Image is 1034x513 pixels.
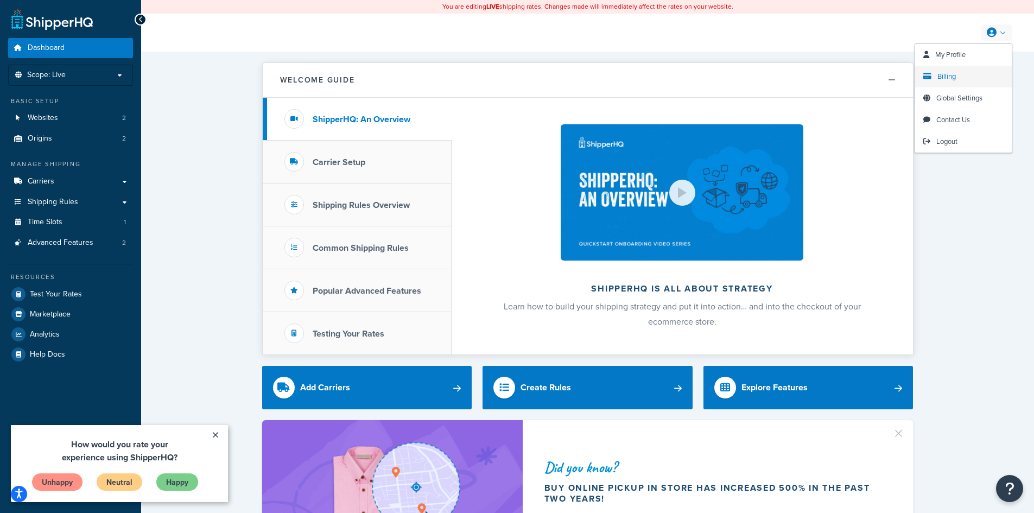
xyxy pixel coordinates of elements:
button: Open Resource Center [996,475,1023,502]
a: Marketplace [8,305,133,324]
a: Test Your Rates [8,284,133,304]
span: Scope: Live [27,71,66,80]
span: Carriers [28,177,54,186]
div: Buy online pickup in store has increased 500% in the past two years! [544,483,887,504]
span: Shipping Rules [28,198,78,207]
a: Contact Us [915,109,1012,131]
span: Time Slots [28,218,62,227]
a: Global Settings [915,87,1012,109]
span: My Profile [935,49,966,60]
span: Contact Us [936,115,970,125]
a: Logout [915,131,1012,153]
span: Learn how to build your shipping strategy and put it into action… and into the checkout of your e... [504,300,861,328]
span: How would you rate your experience using ShipperHQ? [51,13,167,39]
a: Websites2 [8,108,133,128]
li: Advanced Features [8,233,133,253]
span: Logout [936,136,957,147]
a: Neutral [85,48,132,66]
span: Help Docs [30,350,65,359]
span: Analytics [30,330,60,339]
div: Create Rules [521,380,571,395]
a: Dashboard [8,38,133,58]
div: Basic Setup [8,97,133,106]
button: Welcome Guide [263,63,913,98]
span: 1 [124,218,126,227]
div: Add Carriers [300,380,350,395]
li: Websites [8,108,133,128]
a: Create Rules [483,366,693,409]
a: Billing [915,66,1012,87]
span: 2 [122,113,126,123]
h3: Popular Advanced Features [313,286,421,296]
span: Dashboard [28,43,65,53]
a: My Profile [915,44,1012,66]
li: Origins [8,129,133,149]
span: Billing [937,71,956,81]
h2: Welcome Guide [280,76,355,84]
span: 2 [122,238,126,248]
b: LIVE [486,2,499,11]
span: Global Settings [936,93,982,103]
a: Explore Features [703,366,914,409]
span: Test Your Rates [30,290,82,299]
h3: ShipperHQ: An Overview [313,115,410,124]
a: Analytics [8,325,133,344]
h3: Carrier Setup [313,157,365,167]
span: Marketplace [30,310,71,319]
div: Resources [8,273,133,282]
span: Origins [28,134,52,143]
a: Time Slots1 [8,212,133,232]
h3: Testing Your Rates [313,329,384,339]
a: Shipping Rules [8,192,133,212]
div: Explore Features [741,380,808,395]
span: 2 [122,134,126,143]
a: Add Carriers [262,366,472,409]
span: Advanced Features [28,238,93,248]
a: Carriers [8,172,133,192]
a: Advanced Features2 [8,233,133,253]
li: Time Slots [8,212,133,232]
span: Websites [28,113,58,123]
div: Manage Shipping [8,160,133,169]
h3: Common Shipping Rules [313,243,409,253]
div: Did you know? [544,460,887,475]
img: ShipperHQ is all about strategy [561,124,803,261]
h2: ShipperHQ is all about strategy [480,284,884,294]
a: Origins2 [8,129,133,149]
a: Happy [145,48,188,66]
a: Help Docs [8,345,133,364]
a: Unhappy [21,48,72,66]
h3: Shipping Rules Overview [313,200,410,210]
